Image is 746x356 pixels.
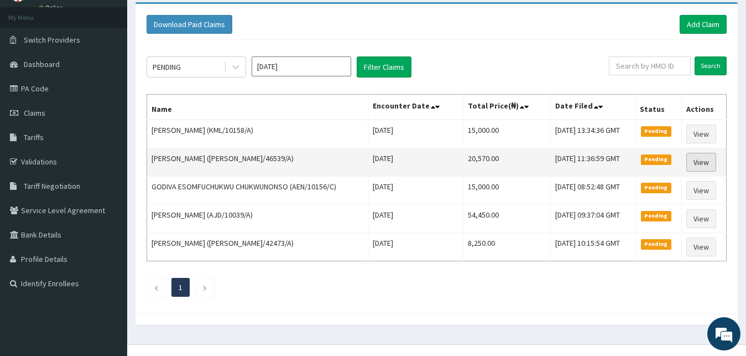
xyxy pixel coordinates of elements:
[551,233,635,261] td: [DATE] 10:15:54 GMT
[686,209,716,228] a: View
[368,233,463,261] td: [DATE]
[641,126,671,136] span: Pending
[463,233,551,261] td: 8,250.00
[24,35,80,45] span: Switch Providers
[252,56,351,76] input: Select Month and Year
[463,120,551,148] td: 15,000.00
[680,15,727,34] a: Add Claim
[695,56,727,75] input: Search
[202,282,207,292] a: Next page
[147,205,368,233] td: [PERSON_NAME] (AJD/10039/A)
[147,120,368,148] td: [PERSON_NAME] (KML/10158/A)
[686,153,716,172] a: View
[147,95,368,120] th: Name
[368,95,463,120] th: Encounter Date
[6,238,211,277] textarea: Type your message and hit 'Enter'
[686,181,716,200] a: View
[153,61,181,73] div: PENDING
[147,15,232,34] button: Download Paid Claims
[64,107,153,219] span: We're online!
[463,205,551,233] td: 54,450.00
[463,148,551,177] td: 20,570.00
[609,56,691,75] input: Search by HMO ID
[686,125,716,143] a: View
[641,239,671,249] span: Pending
[551,120,635,148] td: [DATE] 13:34:36 GMT
[368,205,463,233] td: [DATE]
[58,62,186,76] div: Chat with us now
[179,282,182,292] a: Page 1 is your current page
[147,148,368,177] td: [PERSON_NAME] ([PERSON_NAME]/46539/A)
[368,148,463,177] td: [DATE]
[463,95,551,120] th: Total Price(₦)
[24,108,45,118] span: Claims
[681,95,726,120] th: Actions
[551,177,635,205] td: [DATE] 08:52:48 GMT
[147,177,368,205] td: GODIVA ESOMFUCHUKWU CHUKWUNONSO (AEN/10156/C)
[24,132,44,142] span: Tariffs
[686,238,716,256] a: View
[551,205,635,233] td: [DATE] 09:37:04 GMT
[551,148,635,177] td: [DATE] 11:36:59 GMT
[154,282,159,292] a: Previous page
[39,4,65,12] a: Online
[463,177,551,205] td: 15,000.00
[641,211,671,221] span: Pending
[368,177,463,205] td: [DATE]
[635,95,682,120] th: Status
[551,95,635,120] th: Date Filed
[641,154,671,164] span: Pending
[20,55,45,83] img: d_794563401_company_1708531726252_794563401
[368,120,463,148] td: [DATE]
[357,56,411,78] button: Filter Claims
[641,183,671,193] span: Pending
[24,59,60,69] span: Dashboard
[181,6,208,32] div: Minimize live chat window
[24,181,80,191] span: Tariff Negotiation
[147,233,368,261] td: [PERSON_NAME] ([PERSON_NAME]/42473/A)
